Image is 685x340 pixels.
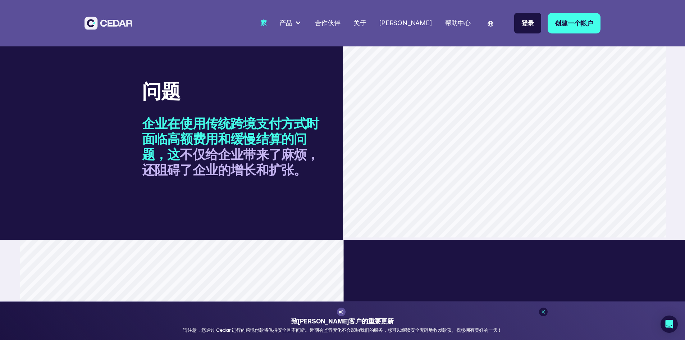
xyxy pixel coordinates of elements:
[276,15,305,31] div: 产品
[257,15,270,32] a: 家
[514,13,542,33] a: 登录
[279,19,292,27] font: 产品
[142,77,181,105] font: 问题
[379,19,432,27] font: [PERSON_NAME]
[521,18,534,28] font: 登录
[312,15,344,32] a: 合作伙伴
[353,19,366,27] font: 关于
[555,18,593,28] font: 创建一个帐户
[661,316,678,333] div: 打开 Intercom Messenger
[291,316,394,326] font: 致[PERSON_NAME]客户的重要更新
[376,15,435,32] a: [PERSON_NAME]
[445,19,471,27] font: 帮助中心
[548,13,600,33] a: 创建一个帐户
[315,19,341,27] font: 合作伙伴
[183,327,502,334] font: 请注意，您通过 Cedar 进行的跨境付款将保持安全且不间断。近期的监管变化不会影响我们的服务，您可以继续安全无缝地收发款项。祝您拥有美好的一天！
[142,114,319,164] font: 企业在使用传统跨境支付方式时面临高额费用和缓慢结算的问题，这
[338,309,344,315] img: 公告
[142,145,319,179] font: 不仅给企业带来了麻烦，还阻碍了企业的增长和扩张。
[350,15,370,32] a: 关于
[260,19,267,27] font: 家
[442,15,474,32] a: 帮助中心
[488,21,493,27] img: 世界图标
